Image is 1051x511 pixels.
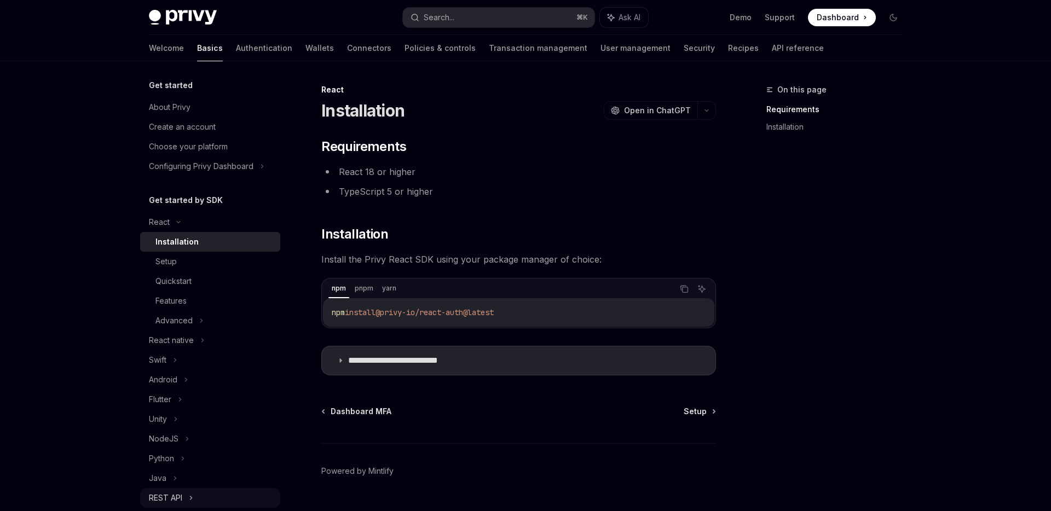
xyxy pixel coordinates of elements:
div: Unity [149,413,167,426]
span: Dashboard MFA [331,406,391,417]
div: Java [149,472,166,485]
div: Python [149,452,174,465]
div: About Privy [149,101,190,114]
a: Security [684,35,715,61]
a: Wallets [305,35,334,61]
a: Create an account [140,117,280,137]
span: ⌘ K [576,13,588,22]
span: Ask AI [619,12,640,23]
span: On this page [777,83,827,96]
div: Swift [149,353,166,367]
button: Copy the contents from the code block [677,282,691,296]
a: Recipes [728,35,759,61]
div: REST API [149,491,182,504]
span: Open in ChatGPT [624,105,691,116]
div: Advanced [155,314,193,327]
button: Ask AI [695,282,709,296]
a: Requirements [766,101,911,118]
div: React [149,216,170,229]
div: Quickstart [155,275,192,288]
div: npm [328,282,349,295]
div: pnpm [351,282,377,295]
div: Flutter [149,393,171,406]
button: Open in ChatGPT [604,101,697,120]
a: Authentication [236,35,292,61]
a: API reference [772,35,824,61]
a: Powered by Mintlify [321,466,394,477]
a: Demo [730,12,752,23]
a: Installation [766,118,911,136]
a: Dashboard [808,9,876,26]
a: Welcome [149,35,184,61]
a: Transaction management [489,35,587,61]
a: Basics [197,35,223,61]
a: Setup [140,252,280,271]
span: npm [332,307,345,317]
span: install [345,307,376,317]
div: Setup [155,255,177,268]
span: Dashboard [817,12,859,23]
a: Dashboard MFA [322,406,391,417]
span: Requirements [321,138,406,155]
div: Choose your platform [149,140,228,153]
h5: Get started [149,79,193,92]
div: NodeJS [149,432,178,445]
span: Installation [321,225,388,243]
div: React [321,84,716,95]
div: Create an account [149,120,216,133]
div: React native [149,334,194,347]
a: Choose your platform [140,137,280,156]
li: TypeScript 5 or higher [321,184,716,199]
h5: Get started by SDK [149,194,223,207]
a: Features [140,291,280,311]
button: Ask AI [600,8,648,27]
h1: Installation [321,101,405,120]
button: Search...⌘K [403,8,594,27]
span: @privy-io/react-auth@latest [376,307,494,317]
div: Features [155,294,187,307]
span: Setup [684,406,707,417]
button: Toggle dark mode [885,9,902,26]
img: dark logo [149,10,217,25]
a: User management [600,35,671,61]
li: React 18 or higher [321,164,716,179]
span: Install the Privy React SDK using your package manager of choice: [321,252,716,267]
a: Connectors [347,35,391,61]
div: Installation [155,235,199,248]
a: Setup [684,406,715,417]
a: About Privy [140,97,280,117]
div: Configuring Privy Dashboard [149,160,253,173]
div: Search... [424,11,454,24]
a: Support [765,12,795,23]
div: Android [149,373,177,386]
a: Policies & controls [405,35,476,61]
a: Quickstart [140,271,280,291]
div: yarn [379,282,400,295]
a: Installation [140,232,280,252]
